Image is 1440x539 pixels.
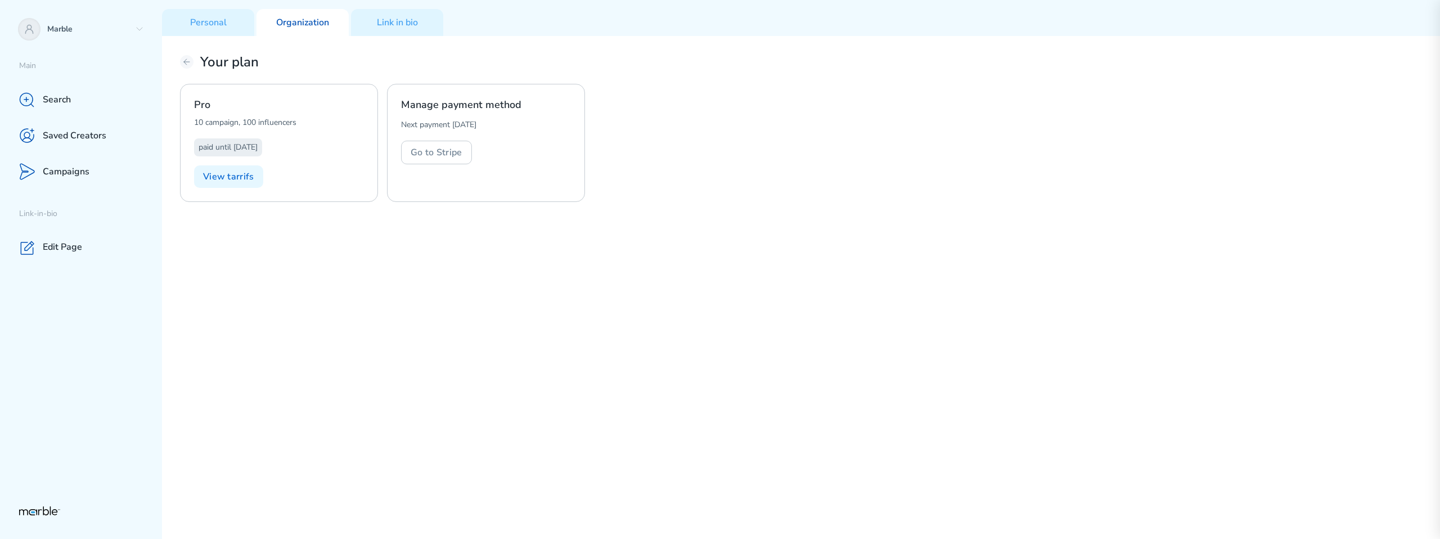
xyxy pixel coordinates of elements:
p: Search [43,94,71,106]
button: View tarrifs [194,165,263,188]
p: paid until [DATE] [199,141,258,154]
button: Go to Stripe [401,141,472,164]
p: Marble [47,24,130,35]
p: Main [19,61,162,71]
p: Edit Page [43,241,82,253]
h2: Your plan [200,54,259,70]
h2: Pro [194,98,364,111]
p: Organization [276,17,329,29]
h2: Manage payment method [401,98,571,111]
p: Next payment [DATE] [401,118,571,132]
p: Link in bio [377,17,418,29]
p: Link-in-bio [19,209,162,219]
p: Campaigns [43,166,89,178]
p: 10 campaign, 100 influencers [194,116,364,129]
p: Saved Creators [43,130,106,142]
p: Personal [190,17,227,29]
